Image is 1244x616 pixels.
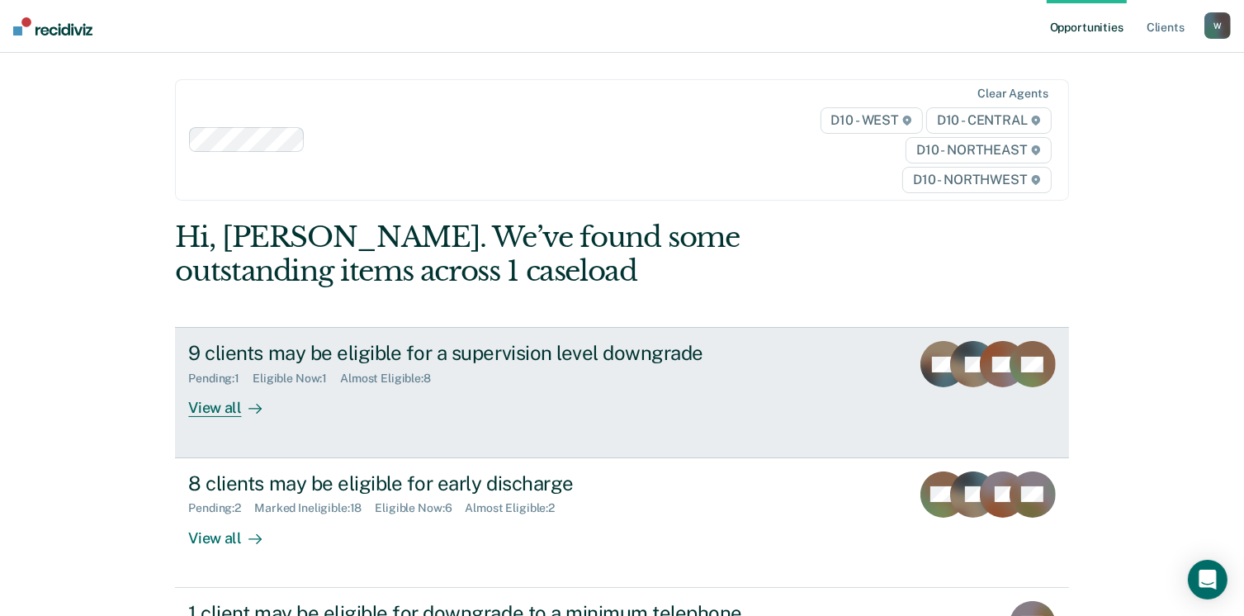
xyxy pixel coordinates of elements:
div: 9 clients may be eligible for a supervision level downgrade [188,341,768,365]
div: Eligible Now : 1 [253,372,340,386]
span: D10 - CENTRAL [926,107,1052,134]
div: Clear agents [977,87,1048,101]
button: W [1204,12,1231,39]
span: D10 - NORTHEAST [906,137,1051,163]
div: Almost Eligible : 8 [340,372,444,386]
div: Eligible Now : 6 [375,501,465,515]
a: 8 clients may be eligible for early dischargePending:2Marked Ineligible:18Eligible Now:6Almost El... [175,458,1068,588]
div: Pending : 2 [188,501,254,515]
div: Hi, [PERSON_NAME]. We’ve found some outstanding items across 1 caseload [175,220,890,288]
div: Open Intercom Messenger [1188,560,1227,599]
span: D10 - WEST [821,107,923,134]
div: View all [188,386,281,418]
div: Almost Eligible : 2 [465,501,568,515]
div: Marked Ineligible : 18 [254,501,375,515]
span: D10 - NORTHWEST [902,167,1051,193]
div: View all [188,515,281,547]
img: Recidiviz [13,17,92,36]
div: Pending : 1 [188,372,253,386]
a: 9 clients may be eligible for a supervision level downgradePending:1Eligible Now:1Almost Eligible... [175,327,1068,457]
div: 8 clients may be eligible for early discharge [188,471,768,495]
